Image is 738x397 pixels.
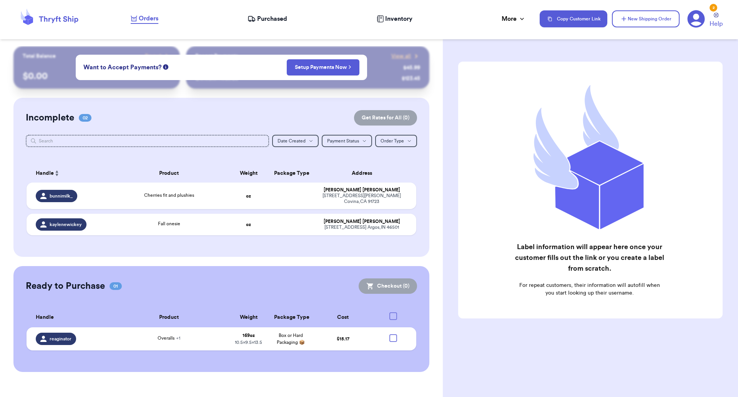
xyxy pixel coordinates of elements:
span: Handle [36,169,54,178]
input: Search [26,135,269,147]
a: Inventory [377,14,412,23]
button: Date Created [272,135,319,147]
a: 2 [687,10,705,28]
span: $ 15.17 [337,337,349,341]
span: Box or Hard Packaging 📦 [277,333,305,345]
span: Order Type [381,139,404,143]
button: Checkout (0) [359,278,417,294]
span: Inventory [385,14,412,23]
span: kaylenewickey [50,221,82,228]
th: Package Type [269,308,311,327]
th: Product [110,308,228,327]
button: Payment Status [322,135,372,147]
th: Package Type [269,164,311,183]
button: Copy Customer Link [540,10,607,27]
span: Handle [36,313,54,322]
button: Order Type [375,135,417,147]
span: bunnimilk_ [50,193,73,199]
button: Setup Payments Now [287,59,359,75]
span: Help [710,19,723,28]
span: Date Created [278,139,306,143]
button: Sort ascending [54,169,60,178]
div: $ 123.45 [402,75,420,82]
th: Weight [228,164,269,183]
a: Payout [145,52,171,60]
th: Product [110,164,228,183]
div: 2 [710,4,717,12]
p: $ 0.00 [23,70,171,82]
span: Payout [145,52,161,60]
p: Recent Payments [195,52,238,60]
h2: Label information will appear here once your customer fills out the link or you create a label fr... [514,241,665,274]
a: Orders [131,14,158,24]
span: Fall onesie [158,221,180,226]
div: More [502,14,526,23]
h2: Ready to Purchase [26,280,105,292]
th: Address [312,164,417,183]
span: 02 [79,114,91,122]
a: View all [391,52,420,60]
a: Purchased [248,14,287,23]
span: Cherries fit and plushies [144,193,194,198]
span: 01 [110,282,122,290]
button: New Shipping Order [612,10,680,27]
div: $ 45.99 [403,64,420,72]
div: [STREET_ADDRESS][PERSON_NAME] Covina , CA 91723 [316,193,407,204]
div: [PERSON_NAME] [PERSON_NAME] [316,187,407,193]
a: Setup Payments Now [295,64,351,71]
strong: 169 oz [243,333,255,338]
a: Help [710,13,723,28]
span: 10.5 x 9.5 x 13.5 [235,340,262,345]
th: Cost [312,308,375,327]
strong: oz [246,194,251,198]
h2: Incomplete [26,112,74,124]
span: Orders [139,14,158,23]
span: Payment Status [327,139,359,143]
span: Want to Accept Payments? [83,63,161,72]
strong: oz [246,222,251,227]
div: [STREET_ADDRESS] Argos , IN 46501 [316,224,407,230]
span: View all [391,52,411,60]
th: Weight [228,308,269,327]
button: Get Rates for All (0) [354,110,417,126]
p: For repeat customers, their information will autofill when you start looking up their username. [514,281,665,297]
span: Overalls [158,336,180,340]
p: Total Balance [23,52,56,60]
div: [PERSON_NAME] [PERSON_NAME] [316,219,407,224]
span: Purchased [257,14,287,23]
span: + 1 [176,336,180,340]
span: reaginator [50,336,71,342]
